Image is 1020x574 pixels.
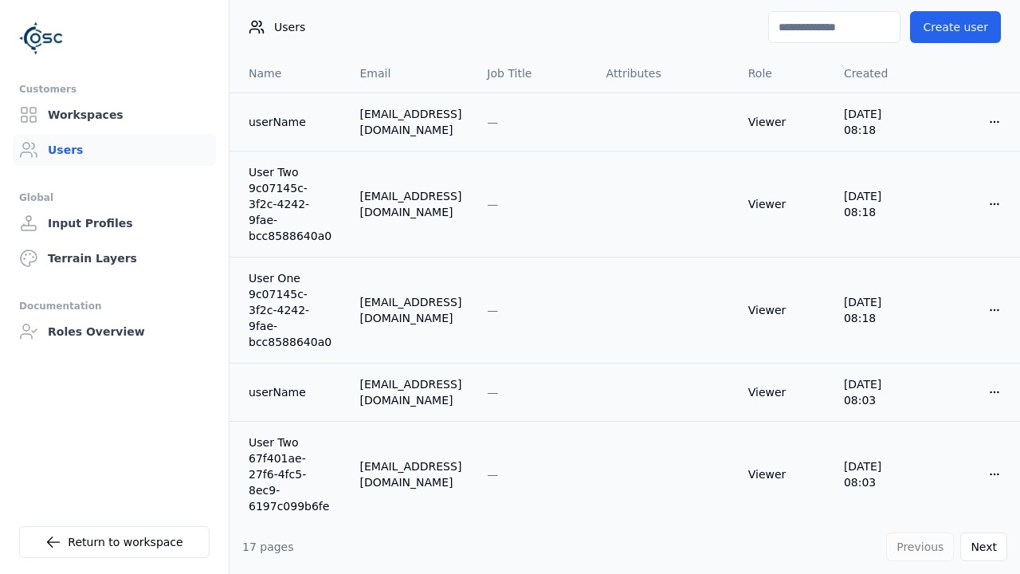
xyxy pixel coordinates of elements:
div: [EMAIL_ADDRESS][DOMAIN_NAME] [360,376,462,408]
th: Email [347,54,475,92]
button: Create user [910,11,1001,43]
div: [EMAIL_ADDRESS][DOMAIN_NAME] [360,106,462,138]
div: Global [19,188,210,207]
span: — [487,198,498,210]
span: — [487,304,498,316]
div: [EMAIL_ADDRESS][DOMAIN_NAME] [360,458,462,490]
div: [DATE] 08:18 [844,294,916,326]
span: Users [274,19,305,35]
span: 17 pages [242,541,294,553]
a: Roles Overview [13,316,216,348]
a: Return to workspace [19,526,210,558]
span: — [487,468,498,481]
a: User One 9c07145c-3f2c-4242-9fae-bcc8588640a0 [249,270,335,350]
th: Attributes [594,54,736,92]
div: Viewer [748,114,818,130]
span: — [487,116,498,128]
div: [EMAIL_ADDRESS][DOMAIN_NAME] [360,188,462,220]
a: Input Profiles [13,207,216,239]
a: Terrain Layers [13,242,216,274]
a: Users [13,134,216,166]
div: [DATE] 08:03 [844,376,916,408]
div: Viewer [748,466,818,482]
th: Job Title [474,54,593,92]
span: — [487,386,498,399]
div: Customers [19,80,210,99]
div: [EMAIL_ADDRESS][DOMAIN_NAME] [360,294,462,326]
th: Name [229,54,347,92]
a: Workspaces [13,99,216,131]
th: Created [831,54,929,92]
img: Logo [19,16,64,61]
div: [DATE] 08:18 [844,106,916,138]
th: Role [736,54,831,92]
div: Viewer [748,302,818,318]
div: Viewer [748,196,818,212]
button: Next [960,533,1007,561]
div: [DATE] 08:03 [844,458,916,490]
a: userName [249,114,335,130]
div: Viewer [748,384,818,400]
a: User Two 9c07145c-3f2c-4242-9fae-bcc8588640a0 [249,164,335,244]
a: User Two 67f401ae-27f6-4fc5-8ec9-6197c099b6fe [249,434,335,514]
div: Documentation [19,297,210,316]
a: userName [249,384,335,400]
div: [DATE] 08:18 [844,188,916,220]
